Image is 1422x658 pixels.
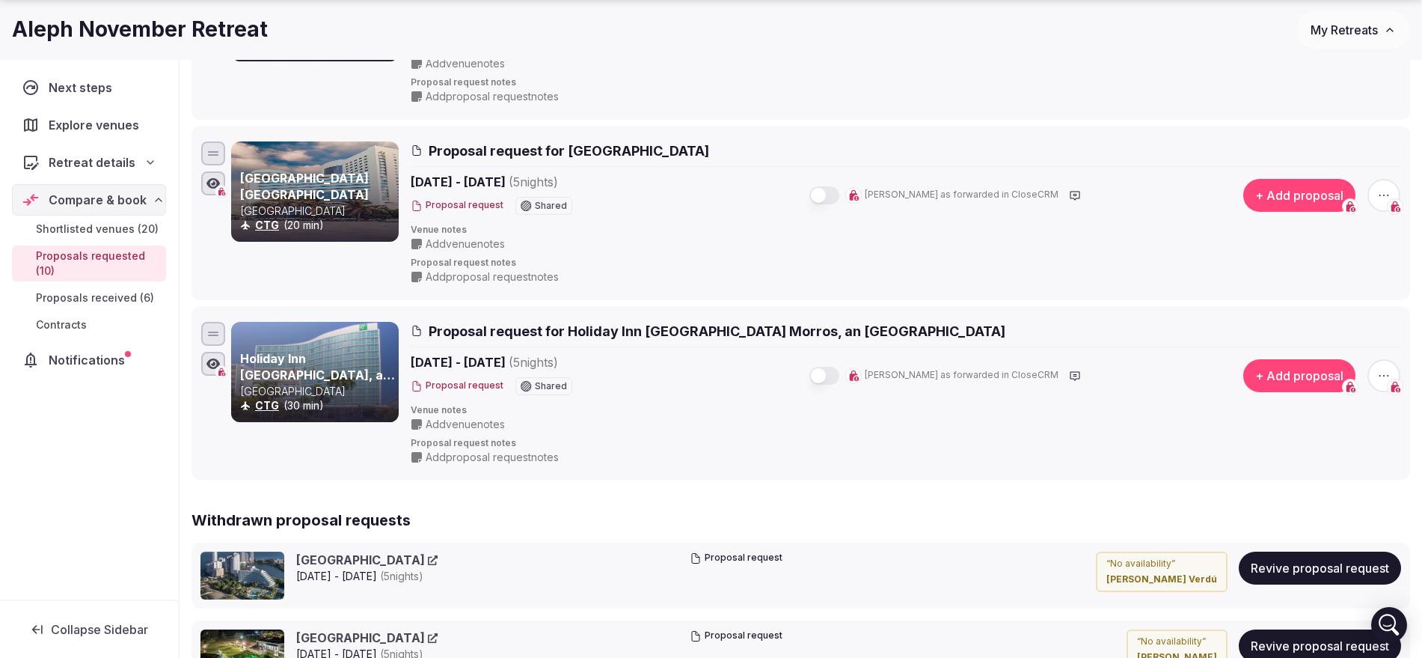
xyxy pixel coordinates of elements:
a: CTG [255,219,279,231]
div: Open Intercom Messenger [1371,607,1407,643]
span: ( 5 night s ) [380,570,423,582]
p: “ No availability ” [1106,558,1217,570]
span: [PERSON_NAME] as forwarded in CloseCRM [865,369,1058,382]
span: Proposal request notes [411,437,1400,450]
button: Collapse Sidebar [12,613,166,646]
button: + Add proposal [1243,359,1355,392]
span: Add venue notes [426,56,505,71]
button: Proposal request [411,380,503,392]
span: Proposals requested (10) [36,249,160,278]
p: [GEOGRAPHIC_DATA] [240,384,396,399]
span: Proposal request notes [411,257,1400,269]
a: Holiday Inn [GEOGRAPHIC_DATA], an [GEOGRAPHIC_DATA] [240,351,395,400]
span: Add venue notes [426,237,505,252]
a: CTG [255,399,279,412]
div: (20 min) [240,218,396,233]
a: Proposals requested (10) [12,246,166,281]
button: Revive proposal request [1239,552,1401,585]
a: Notifications [12,344,166,376]
span: Shared [535,382,567,391]
span: Shared [535,201,567,210]
a: Shortlisted venues (20) [12,219,166,240]
span: [DATE] - [DATE] [296,569,438,584]
img: Hilton Cartagena Hotel cover photo [200,552,284,600]
span: Contracts [36,317,87,332]
a: Contracts [12,314,166,335]
cite: [PERSON_NAME] Verdú [1106,573,1217,586]
span: Retreat details [49,153,135,171]
h2: Withdrawn proposal requests [191,510,1410,531]
span: [DATE] - [DATE] [411,173,674,191]
p: “ No availability ” [1137,636,1217,648]
span: ( 5 night s ) [509,174,558,189]
span: Add proposal request notes [426,89,559,104]
h1: Aleph November Retreat [12,15,268,44]
span: Add venue notes [426,417,505,432]
div: (30 min) [240,398,396,413]
span: Next steps [49,79,118,97]
a: [GEOGRAPHIC_DATA] [GEOGRAPHIC_DATA] [240,171,369,202]
a: Proposals received (6) [12,287,166,308]
span: Venue notes [411,224,1400,237]
span: Explore venues [49,116,145,134]
span: [DATE] - [DATE] [411,353,674,371]
span: Shortlisted venues (20) [36,222,159,237]
span: Venue notes [411,404,1400,417]
span: Add proposal request notes [426,450,559,465]
span: Notifications [49,351,131,369]
button: Proposal request [411,199,503,212]
a: Next steps [12,72,166,103]
button: My Retreats [1296,11,1410,49]
button: CTG [255,398,279,413]
span: Proposal request for [GEOGRAPHIC_DATA] [429,141,709,160]
span: Compare & book [49,191,147,209]
button: Proposal request [690,630,782,642]
p: [GEOGRAPHIC_DATA] [240,204,396,219]
button: CTG [255,218,279,233]
button: Proposal request [690,552,782,564]
span: Proposal request for Holiday Inn [GEOGRAPHIC_DATA] Morros, an [GEOGRAPHIC_DATA] [429,322,1005,341]
span: Proposals received (6) [36,290,154,305]
span: Add proposal request notes [426,269,559,284]
span: Proposal request notes [411,76,1400,89]
button: + Add proposal [1243,179,1355,212]
a: [GEOGRAPHIC_DATA] [296,630,438,646]
span: ( 5 night s ) [509,355,558,370]
a: [GEOGRAPHIC_DATA] [296,552,438,568]
span: My Retreats [1311,22,1378,37]
span: Collapse Sidebar [51,622,148,637]
a: Explore venues [12,109,166,141]
span: [PERSON_NAME] as forwarded in CloseCRM [865,189,1058,201]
